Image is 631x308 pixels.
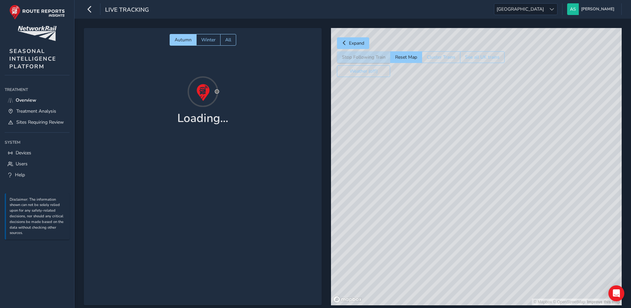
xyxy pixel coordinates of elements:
[16,150,31,156] span: Devices
[9,5,65,20] img: rr logo
[196,34,220,46] button: Winter
[337,65,390,77] button: Weather (off)
[390,51,422,63] button: Reset Map
[105,6,149,15] span: Live Tracking
[16,97,36,103] span: Overview
[422,51,460,63] button: Cluster Trains
[567,3,617,15] button: [PERSON_NAME]
[5,169,70,180] a: Help
[494,4,546,15] span: [GEOGRAPHIC_DATA]
[5,147,70,158] a: Devices
[608,285,624,301] div: Open Intercom Messenger
[460,51,505,63] button: See all UK trains
[567,3,579,15] img: diamond-layout
[175,37,192,43] span: Autumn
[18,26,57,41] img: customer logo
[16,108,56,114] span: Treatment Analysis
[5,106,70,117] a: Treatment Analysis
[16,119,64,125] span: Sites Requiring Review
[16,161,28,167] span: Users
[220,34,236,46] button: All
[349,40,364,46] span: Expand
[201,37,216,43] span: Winter
[581,3,614,15] span: [PERSON_NAME]
[15,172,25,178] span: Help
[10,197,66,236] p: Disclaimer: The information shown can not be solely relied upon for any safety-related decisions,...
[170,34,196,46] button: Autumn
[5,95,70,106] a: Overview
[177,111,228,125] h1: Loading...
[5,137,70,147] div: System
[337,37,369,49] button: Expand
[225,37,231,43] span: All
[5,85,70,95] div: Treatment
[9,47,56,70] span: SEASONAL INTELLIGENCE PLATFORM
[5,117,70,128] a: Sites Requiring Review
[5,158,70,169] a: Users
